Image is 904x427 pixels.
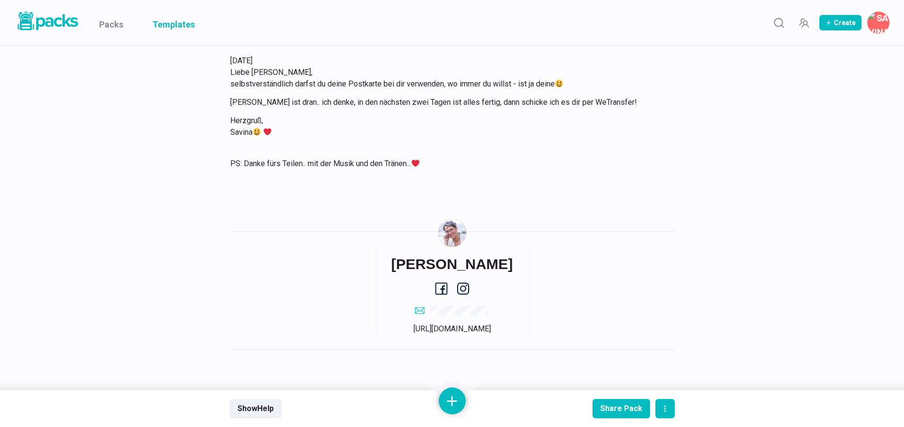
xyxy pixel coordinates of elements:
[264,128,271,136] img: ❤️
[15,10,80,32] img: Packs logo
[555,80,563,87] img: 😃
[819,15,861,30] button: Create Pack
[867,12,889,34] button: Savina Tilmann
[15,10,80,36] a: Packs logo
[593,399,650,418] button: Share Pack
[435,283,447,295] a: facebook
[457,283,469,295] a: instagram
[230,399,282,418] button: ShowHelp
[230,158,663,170] p: PS: Danke fürs Teilen.. mit der Musik und den Tränen...
[412,159,419,167] img: ❤️
[438,219,466,247] img: Savina Tilmann
[230,115,663,138] p: Herzgruß, Savina
[415,304,489,316] a: email
[253,128,261,136] img: 😃
[230,55,663,90] p: [DATE] Liebe [PERSON_NAME], selbstverständlich darfst du deine Postkarte bei dir verwenden, wo im...
[600,404,642,413] div: Share Pack
[414,324,491,333] a: [URL][DOMAIN_NAME]
[769,13,788,32] button: Search
[794,13,814,32] button: Manage Team Invites
[230,97,663,108] p: [PERSON_NAME] ist dran.. ich denke, in den nächsten zwei Tagen ist alles fertig, dann schicke ich...
[655,399,675,418] button: actions
[391,256,513,273] h6: [PERSON_NAME]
